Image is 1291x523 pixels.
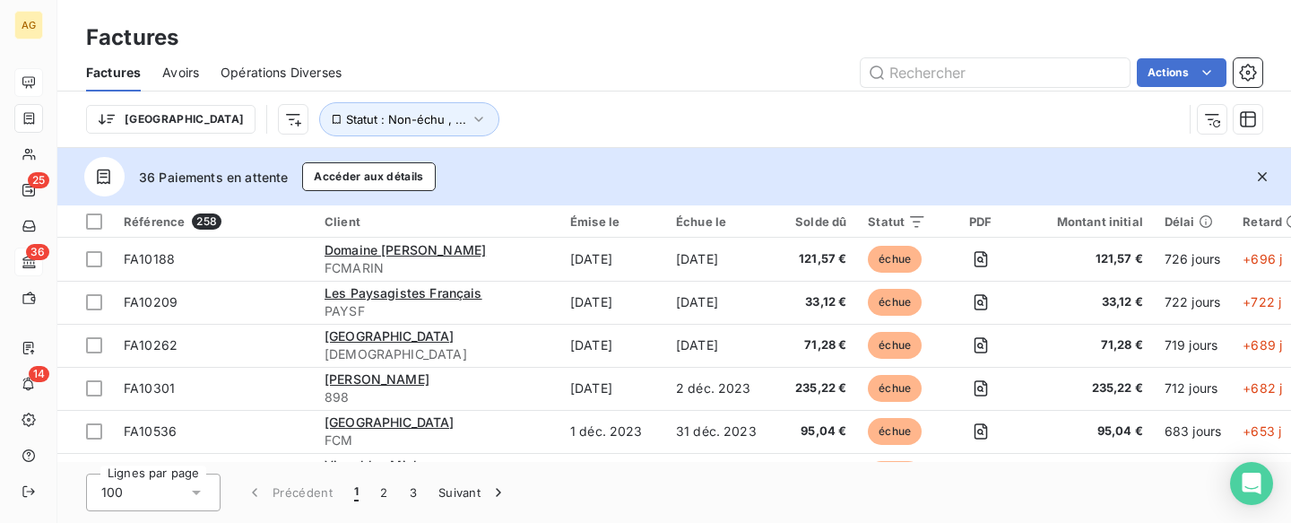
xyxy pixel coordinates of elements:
[325,214,549,229] div: Client
[325,371,429,387] span: [PERSON_NAME]
[783,250,847,268] span: 121,57 €
[369,474,398,511] button: 2
[868,289,922,316] span: échue
[665,281,772,324] td: [DATE]
[1035,250,1143,268] span: 121,57 €
[559,238,665,281] td: [DATE]
[570,214,654,229] div: Émise le
[868,418,922,445] span: échue
[559,281,665,324] td: [DATE]
[428,474,518,511] button: Suivant
[319,102,499,136] button: Statut : Non-échu , ...
[1035,336,1143,354] span: 71,28 €
[783,379,847,397] span: 235,22 €
[665,238,772,281] td: [DATE]
[1154,324,1232,367] td: 719 jours
[1165,214,1221,229] div: Délai
[868,461,922,488] span: échue
[124,380,175,396] span: FA10301
[139,168,288,187] span: 36 Paiements en attente
[868,214,926,229] div: Statut
[325,458,435,473] span: Vignobles Michon
[124,294,178,309] span: FA10209
[948,214,1013,229] div: PDF
[665,367,772,410] td: 2 déc. 2023
[28,172,49,188] span: 25
[1035,379,1143,397] span: 235,22 €
[1243,251,1282,266] span: +696 j
[559,324,665,367] td: [DATE]
[325,259,549,277] span: FCMARIN
[124,337,178,353] span: FA10262
[101,484,123,501] span: 100
[1243,337,1282,353] span: +689 j
[325,242,486,257] span: Domaine [PERSON_NAME]
[343,474,369,511] button: 1
[1154,281,1232,324] td: 722 jours
[783,423,847,440] span: 95,04 €
[868,246,922,273] span: échue
[783,293,847,311] span: 33,12 €
[1035,423,1143,440] span: 95,04 €
[399,474,428,511] button: 3
[1137,58,1226,87] button: Actions
[665,453,772,496] td: 3 janv. 2024
[302,162,435,191] button: Accéder aux détails
[1035,214,1143,229] div: Montant initial
[325,431,549,449] span: FCM
[1154,410,1232,453] td: 683 jours
[1243,380,1282,396] span: +682 j
[86,64,141,82] span: Factures
[1230,462,1273,505] div: Open Intercom Messenger
[1243,294,1281,309] span: +722 j
[325,285,482,301] span: Les Paysagistes Français
[868,375,922,402] span: échue
[221,64,342,82] span: Opérations Diverses
[86,22,178,54] h3: Factures
[559,367,665,410] td: [DATE]
[325,345,549,363] span: [DEMOGRAPHIC_DATA]
[235,474,343,511] button: Précédent
[26,244,49,260] span: 36
[1243,423,1281,439] span: +653 j
[325,328,455,344] span: [GEOGRAPHIC_DATA]
[192,214,221,230] span: 258
[29,366,49,382] span: 14
[86,105,256,134] button: [GEOGRAPHIC_DATA]
[124,214,185,229] span: Référence
[783,336,847,354] span: 71,28 €
[665,410,772,453] td: 31 déc. 2023
[1154,453,1232,496] td: 680 jours
[868,332,922,359] span: échue
[325,302,549,320] span: PAYSF
[346,112,466,126] span: Statut : Non-échu , ...
[325,414,455,430] span: [GEOGRAPHIC_DATA]
[559,410,665,453] td: 1 déc. 2023
[14,11,43,39] div: AG
[325,388,549,406] span: 898
[783,214,847,229] div: Solde dû
[676,214,761,229] div: Échue le
[559,453,665,496] td: 4 déc. 2023
[1154,367,1232,410] td: 712 jours
[1035,293,1143,311] span: 33,12 €
[162,64,199,82] span: Avoirs
[861,58,1130,87] input: Rechercher
[354,484,359,501] span: 1
[124,423,177,439] span: FA10536
[665,324,772,367] td: [DATE]
[1154,238,1232,281] td: 726 jours
[124,251,175,266] span: FA10188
